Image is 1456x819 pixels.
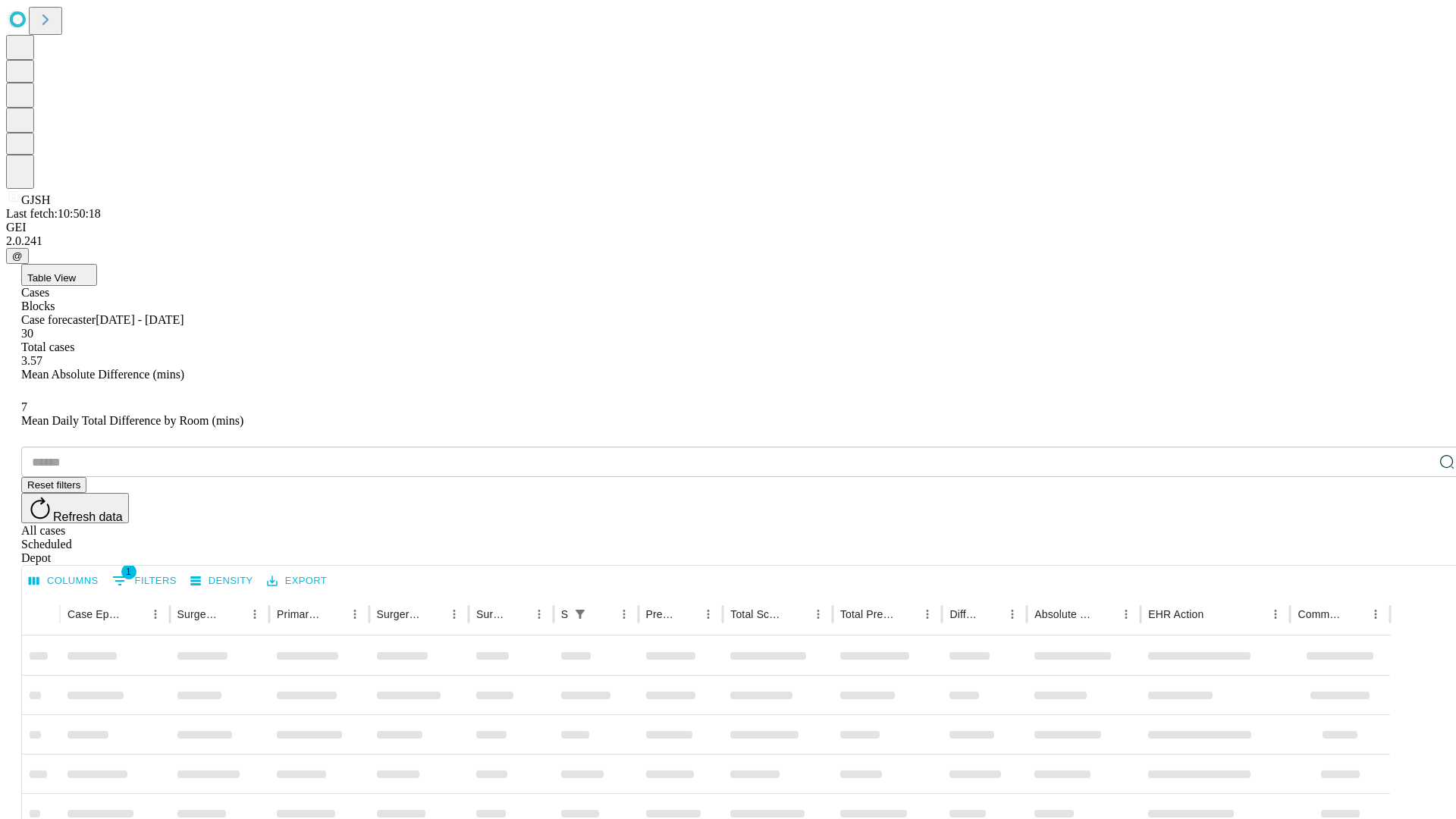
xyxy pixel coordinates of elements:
button: Sort [1094,604,1116,625]
button: Menu [613,604,635,625]
div: Surgeon Name [177,608,221,620]
button: Menu [808,604,829,625]
div: 2.0.241 [6,234,1450,248]
div: GEI [6,221,1450,234]
span: Mean Daily Total Difference by Room (mins) [21,414,243,427]
div: Primary Service [277,608,321,620]
button: Sort [981,604,1002,625]
button: Table View [21,264,97,286]
span: Refresh data [53,510,123,523]
button: Sort [786,604,808,625]
button: Sort [422,604,444,625]
button: Menu [1265,604,1286,625]
div: Predicted In Room Duration [646,608,676,620]
div: Scheduled In Room Duration [561,608,568,620]
span: Last fetch: 10:50:18 [6,207,101,220]
button: Reset filters [21,477,86,493]
button: Menu [444,604,465,625]
button: Menu [529,604,550,625]
button: Sort [507,604,529,625]
div: 1 active filter [570,604,591,625]
div: Total Predicted Duration [840,608,895,620]
button: Sort [124,604,145,625]
span: 30 [21,327,33,340]
button: Sort [323,604,344,625]
span: 1 [121,564,136,579]
span: GJSH [21,193,50,206]
div: Surgery Date [476,608,506,620]
div: Total Scheduled Duration [730,608,785,620]
span: [DATE] - [DATE] [96,313,184,326]
div: Absolute Difference [1034,608,1093,620]
button: Show filters [108,569,180,593]
span: 7 [21,400,27,413]
span: @ [12,250,23,262]
button: Sort [223,604,244,625]
button: Menu [1116,604,1137,625]
span: Mean Absolute Difference (mins) [21,368,184,381]
span: Reset filters [27,479,80,491]
span: 3.57 [21,354,42,367]
button: Sort [1205,604,1226,625]
button: Sort [592,604,613,625]
span: Total cases [21,340,74,353]
button: Density [187,570,257,593]
div: Comments [1298,608,1341,620]
button: Menu [917,604,938,625]
div: Surgery Name [377,608,421,620]
button: Menu [698,604,719,625]
button: Show filters [570,604,591,625]
button: Menu [145,604,166,625]
div: Case Epic Id [67,608,122,620]
button: Sort [676,604,698,625]
button: Select columns [25,570,102,593]
div: EHR Action [1148,608,1203,620]
span: Table View [27,272,76,284]
button: Menu [344,604,366,625]
button: Menu [1365,604,1386,625]
button: Menu [1002,604,1023,625]
button: Sort [1344,604,1365,625]
span: Case forecaster [21,313,96,326]
button: Refresh data [21,493,129,523]
button: Export [263,570,331,593]
button: Menu [244,604,265,625]
button: @ [6,248,29,264]
button: Sort [896,604,917,625]
div: Difference [949,608,979,620]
